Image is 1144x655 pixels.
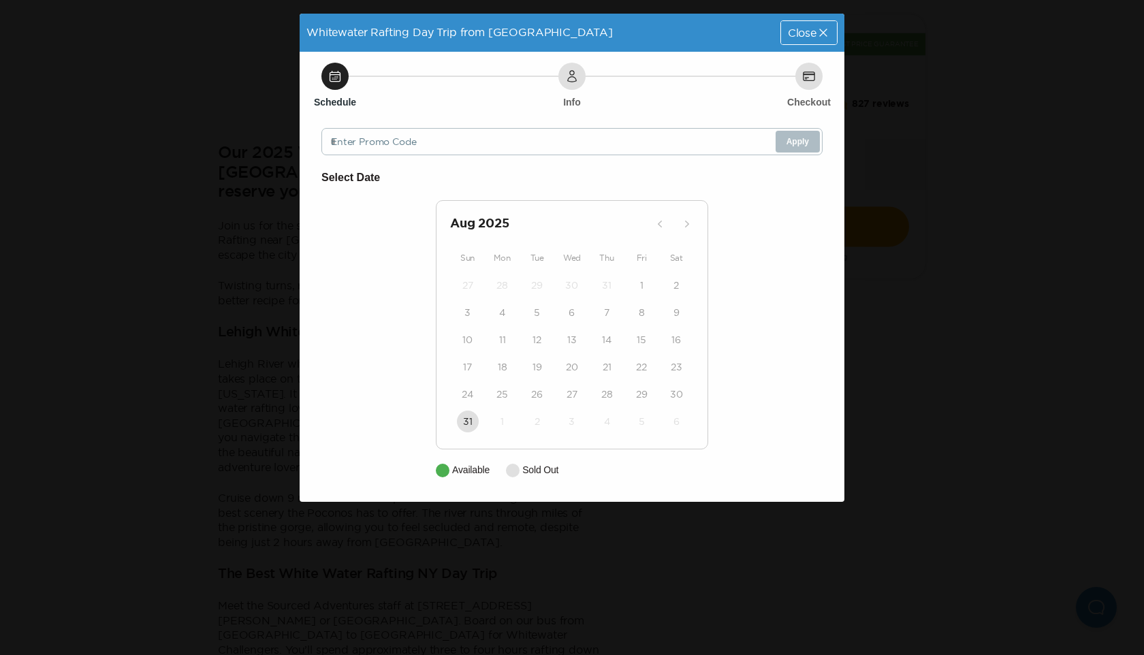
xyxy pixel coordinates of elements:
[534,306,540,319] time: 5
[604,306,609,319] time: 7
[457,383,479,405] button: 24
[636,387,648,401] time: 29
[565,278,578,292] time: 30
[631,411,652,432] button: 5
[665,383,687,405] button: 30
[314,95,356,109] h6: Schedule
[462,278,473,292] time: 27
[636,360,647,374] time: 22
[554,250,589,266] div: Wed
[457,411,479,432] button: 31
[665,329,687,351] button: 16
[596,383,618,405] button: 28
[665,411,687,432] button: 6
[637,333,646,347] time: 15
[457,356,479,378] button: 17
[569,415,575,428] time: 3
[492,274,513,296] button: 28
[492,302,513,323] button: 4
[596,302,618,323] button: 7
[522,463,558,477] p: Sold Out
[673,306,680,319] time: 9
[601,387,613,401] time: 28
[590,250,624,266] div: Thu
[569,306,575,319] time: 6
[561,329,583,351] button: 13
[463,360,472,374] time: 17
[596,411,618,432] button: 4
[631,383,652,405] button: 29
[602,278,611,292] time: 31
[492,411,513,432] button: 1
[499,333,506,347] time: 11
[566,360,578,374] time: 20
[535,415,540,428] time: 2
[457,274,479,296] button: 27
[788,27,816,38] span: Close
[520,250,554,266] div: Tue
[596,356,618,378] button: 21
[526,274,548,296] button: 29
[526,356,548,378] button: 19
[457,302,479,323] button: 3
[665,302,687,323] button: 9
[485,250,520,266] div: Mon
[639,306,645,319] time: 8
[596,274,618,296] button: 31
[457,329,479,351] button: 10
[631,356,652,378] button: 22
[603,360,611,374] time: 21
[561,383,583,405] button: 27
[561,411,583,432] button: 3
[500,415,504,428] time: 1
[567,333,577,347] time: 13
[670,387,683,401] time: 30
[492,329,513,351] button: 11
[671,360,682,374] time: 23
[631,329,652,351] button: 15
[306,26,613,38] span: Whitewater Rafting Day Trip from [GEOGRAPHIC_DATA]
[665,356,687,378] button: 23
[526,329,548,351] button: 12
[531,278,543,292] time: 29
[631,274,652,296] button: 1
[639,415,645,428] time: 5
[561,274,583,296] button: 30
[561,356,583,378] button: 20
[640,278,643,292] time: 1
[462,387,473,401] time: 24
[462,333,473,347] time: 10
[533,333,541,347] time: 12
[496,387,508,401] time: 25
[567,387,577,401] time: 27
[563,95,581,109] h6: Info
[604,415,610,428] time: 4
[671,333,681,347] time: 16
[450,250,485,266] div: Sun
[624,250,659,266] div: Fri
[596,329,618,351] button: 14
[665,274,687,296] button: 2
[533,360,542,374] time: 19
[492,383,513,405] button: 25
[561,302,583,323] button: 6
[531,387,543,401] time: 26
[631,302,652,323] button: 8
[659,250,694,266] div: Sat
[526,411,548,432] button: 2
[492,356,513,378] button: 18
[464,306,471,319] time: 3
[452,463,490,477] p: Available
[526,302,548,323] button: 5
[498,360,507,374] time: 18
[450,214,649,234] h2: Aug 2025
[673,415,680,428] time: 6
[499,306,505,319] time: 4
[463,415,473,428] time: 31
[787,95,831,109] h6: Checkout
[602,333,611,347] time: 14
[321,169,823,187] h6: Select Date
[673,278,679,292] time: 2
[526,383,548,405] button: 26
[496,278,508,292] time: 28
